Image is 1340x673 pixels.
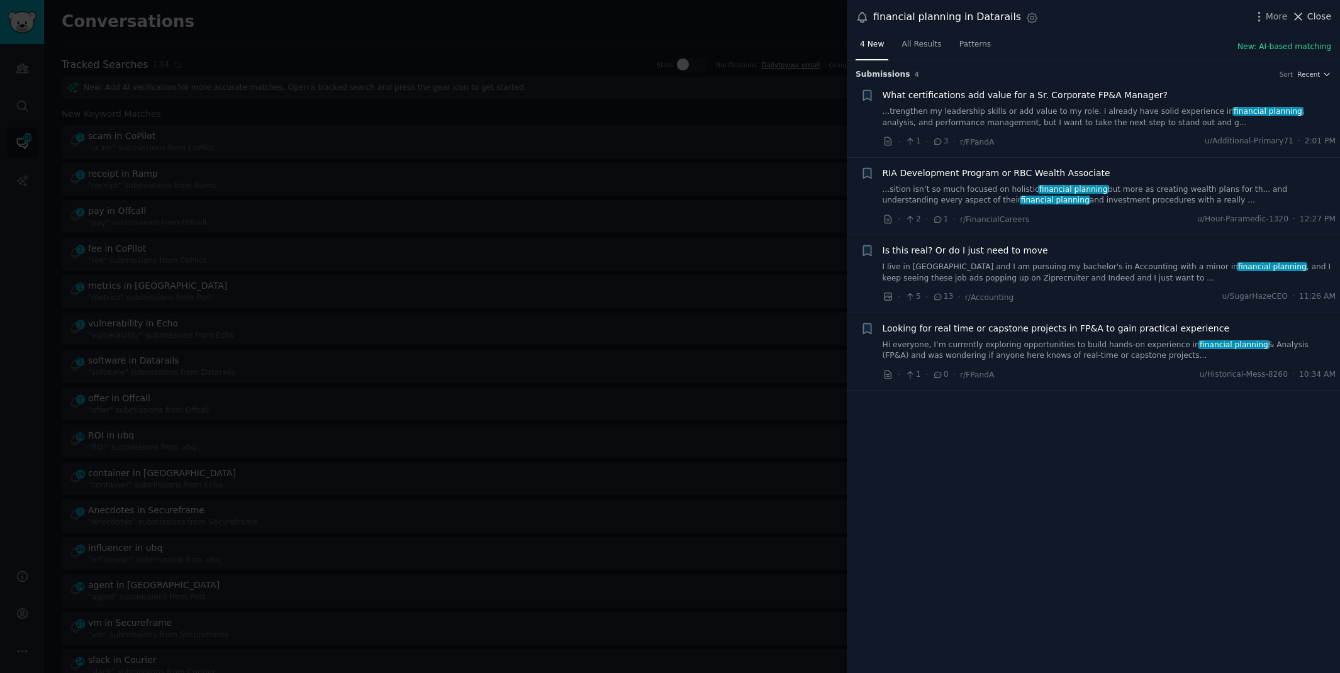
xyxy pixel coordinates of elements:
[898,291,900,304] span: ·
[925,368,928,381] span: ·
[905,291,920,303] span: 5
[898,135,900,148] span: ·
[915,70,919,78] span: 4
[1307,10,1331,23] span: Close
[883,244,1048,257] a: Is this real? Or do I just need to move
[1266,10,1288,23] span: More
[905,369,920,381] span: 1
[1280,70,1293,79] div: Sort
[932,291,953,303] span: 13
[1020,196,1090,204] span: financial planning
[958,291,960,304] span: ·
[960,370,994,379] span: r/FPandA
[883,167,1110,180] a: RIA Development Program or RBC Wealth Associate
[1292,10,1331,23] button: Close
[965,293,1014,302] span: r/Accounting
[883,89,1168,102] a: What certifications add value for a Sr. Corporate FP&A Manager?
[1253,10,1288,23] button: More
[883,262,1336,284] a: I live in [GEOGRAPHIC_DATA] and I am pursuing my bachelor's in Accounting with a minor infinancia...
[1300,214,1336,225] span: 12:27 PM
[856,35,888,60] a: 4 New
[1292,291,1295,303] span: ·
[1222,291,1288,303] span: u/SugarHazeCEO
[1232,107,1303,116] span: financial planning
[873,9,1021,25] div: financial planning in Datarails
[1298,136,1300,147] span: ·
[898,368,900,381] span: ·
[953,368,956,381] span: ·
[897,35,946,60] a: All Results
[925,291,928,304] span: ·
[932,214,948,225] span: 1
[960,215,1029,224] span: r/FinancialCareers
[1200,369,1288,381] span: u/Historical-Mess-8260
[883,340,1336,362] a: Hi everyone, I’m currently exploring opportunities to build hands-on experience infinancial plann...
[883,106,1336,128] a: ...trengthen my leadership skills or add value to my role. I already have solid experience infina...
[898,213,900,226] span: ·
[932,136,948,147] span: 3
[953,213,956,226] span: ·
[959,39,991,50] span: Patterns
[932,369,948,381] span: 0
[1198,340,1269,349] span: financial planning
[1038,185,1108,194] span: financial planning
[1299,291,1336,303] span: 11:26 AM
[1305,136,1336,147] span: 2:01 PM
[1297,70,1331,79] button: Recent
[1205,136,1293,147] span: u/Additional-Primary71
[1299,369,1336,381] span: 10:34 AM
[955,35,995,60] a: Patterns
[925,135,928,148] span: ·
[883,184,1336,206] a: ...sition isn’t so much focused on holisticfinancial planningbut more as creating wealth plans fo...
[856,69,910,81] span: Submission s
[960,138,994,147] span: r/FPandA
[1292,369,1295,381] span: ·
[860,39,884,50] span: 4 New
[1237,42,1331,53] button: New: AI-based matching
[905,136,920,147] span: 1
[925,213,928,226] span: ·
[1197,214,1288,225] span: u/Hour-Paramedic-1320
[1297,70,1320,79] span: Recent
[905,214,920,225] span: 2
[953,135,956,148] span: ·
[1293,214,1295,225] span: ·
[902,39,941,50] span: All Results
[883,322,1230,335] a: Looking for real time or capstone projects in FP&A to gain practical experience
[1237,262,1307,271] span: financial planning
